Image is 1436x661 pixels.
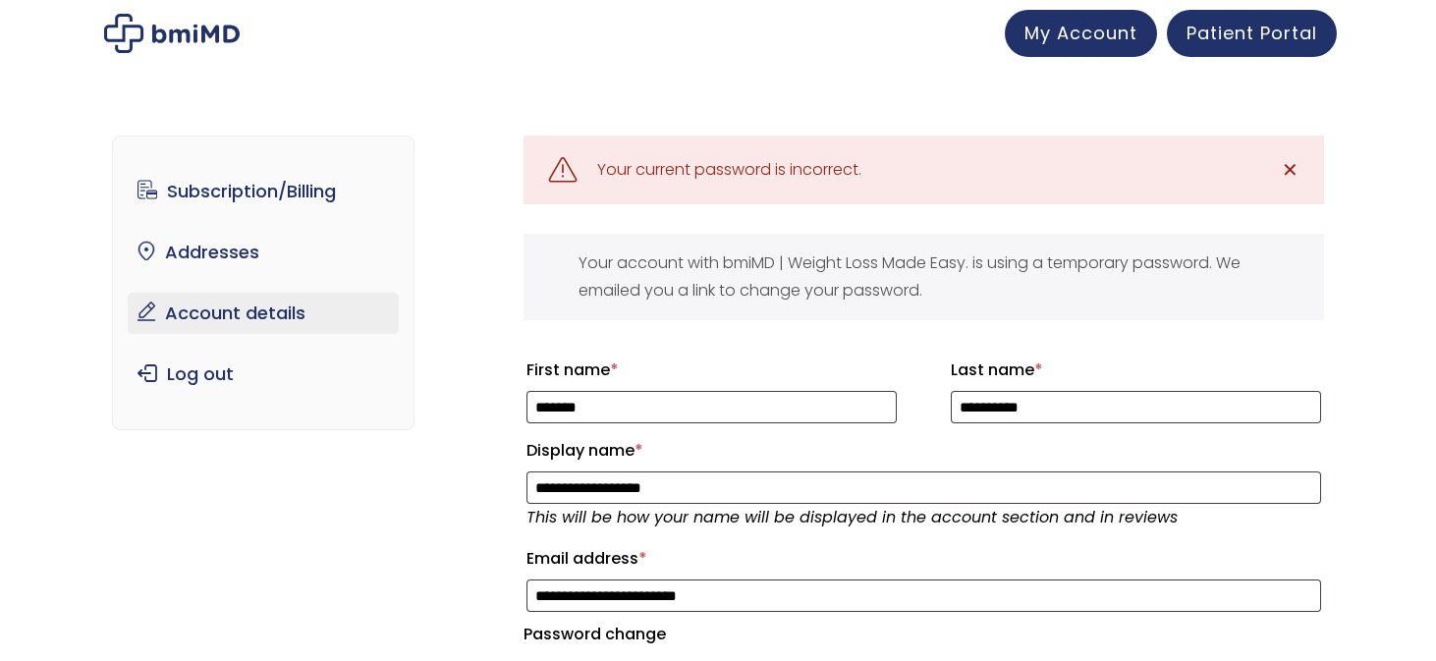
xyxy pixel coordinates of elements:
a: Account details [128,293,400,334]
legend: Password change [524,621,666,648]
nav: Account pages [112,136,415,430]
label: Display name [526,435,1321,467]
div: Your account with bmiMD | Weight Loss Made Easy. is using a temporary password. We emailed you a ... [524,234,1324,320]
a: My Account [1005,10,1157,57]
span: My Account [1024,21,1137,45]
label: Email address [526,543,1321,575]
span: ✕ [1282,156,1298,184]
em: This will be how your name will be displayed in the account section and in reviews [526,506,1178,528]
label: First name [526,355,897,386]
label: Last name [951,355,1321,386]
a: Log out [128,354,400,395]
div: Your current password is incorrect. [597,156,861,184]
a: Addresses [128,232,400,273]
a: ✕ [1270,150,1309,190]
a: Subscription/Billing [128,171,400,212]
img: My account [104,14,240,53]
a: Patient Portal [1167,10,1337,57]
span: Patient Portal [1187,21,1317,45]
